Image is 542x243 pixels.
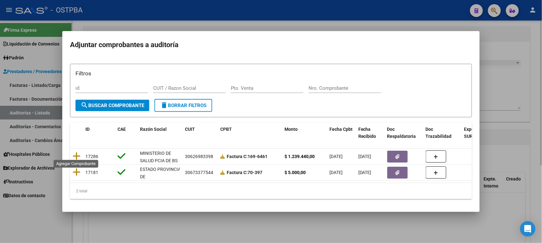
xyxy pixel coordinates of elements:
[358,154,372,159] span: [DATE]
[284,127,298,132] span: Monto
[85,170,98,175] span: 17181
[329,170,343,175] span: [DATE]
[227,154,248,159] span: Factura C:
[185,127,195,132] span: CUIT
[218,122,282,144] datatable-header-cell: CPBT
[81,101,88,109] mat-icon: search
[185,170,213,175] span: 30673377544
[426,127,452,139] span: Doc Trazabilidad
[282,122,327,144] datatable-header-cell: Monto
[462,122,497,144] datatable-header-cell: Expediente SUR Asociado
[220,127,232,132] span: CPBT
[118,127,126,132] span: CAE
[227,170,248,175] span: Factura C:
[115,122,137,144] datatable-header-cell: CAE
[70,183,472,199] div: 2 total
[75,100,149,111] button: Buscar Comprobante
[140,127,167,132] span: Razón Social
[154,99,212,112] button: Borrar Filtros
[83,122,115,144] datatable-header-cell: ID
[140,166,183,188] div: ESTADO PROVINCIA DE [GEOGRAPHIC_DATA]
[137,122,182,144] datatable-header-cell: Razón Social
[227,154,267,159] strong: 169-6461
[182,122,218,144] datatable-header-cell: CUIT
[358,127,376,139] span: Fecha Recibido
[227,170,262,175] strong: 70-397
[385,122,423,144] datatable-header-cell: Doc Respaldatoria
[85,127,90,132] span: ID
[329,127,353,132] span: Fecha Cpbt
[160,103,206,108] span: Borrar Filtros
[284,154,315,159] strong: $ 1.239.440,00
[81,103,144,108] span: Buscar Comprobante
[356,122,385,144] datatable-header-cell: Fecha Recibido
[284,170,306,175] strong: $ 5.000,00
[358,170,372,175] span: [DATE]
[70,39,472,51] h2: Adjuntar comprobantes a auditoría
[327,122,356,144] datatable-header-cell: Fecha Cpbt
[160,101,168,109] mat-icon: delete
[329,154,343,159] span: [DATE]
[423,122,462,144] datatable-header-cell: Doc Trazabilidad
[75,69,467,78] h3: Filtros
[185,154,213,159] span: 30626983398
[140,150,180,172] div: MINISTERIO DE SALUD PCIA DE BS AS
[387,127,416,139] span: Doc Respaldatoria
[520,221,536,237] div: Open Intercom Messenger
[464,127,493,139] span: Expediente SUR Asociado
[85,154,98,159] span: 17286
